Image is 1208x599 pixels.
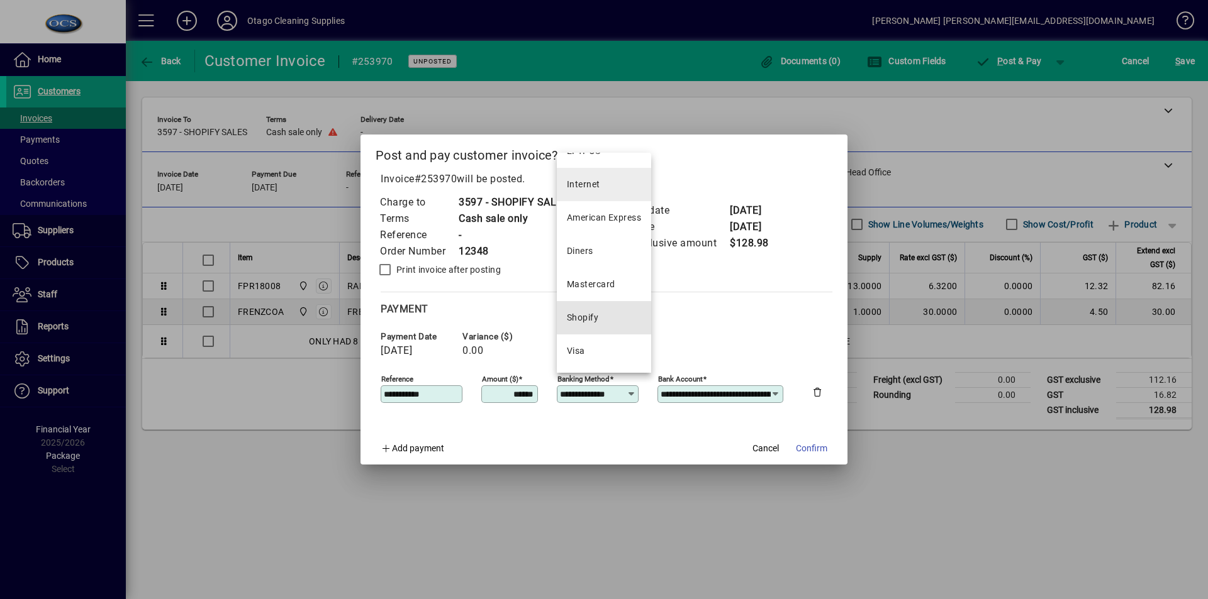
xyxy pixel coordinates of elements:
span: Cancel [752,442,779,455]
span: Confirm [796,442,827,455]
button: Cancel [746,437,786,459]
mat-label: Banking method [557,375,610,383]
div: Mastercard [567,278,615,291]
label: Print invoice after posting [394,263,501,276]
td: Charge to [379,194,458,211]
td: Due date [612,219,729,235]
mat-option: Internet [557,168,651,201]
mat-label: Bank Account [658,375,703,383]
td: Terms [379,211,458,227]
mat-option: Diners [557,234,651,268]
h2: Post and pay customer invoice? [361,135,847,171]
span: #253970 [415,173,457,185]
span: Payment [381,303,428,315]
td: Invoice date [612,202,729,219]
span: [DATE] [381,345,412,356]
mat-option: Visa [557,334,651,368]
span: Variance ($) [462,332,538,341]
mat-label: Amount ($) [482,375,518,383]
mat-label: Reference [381,375,413,383]
td: 12348 [458,243,569,260]
td: Reference [379,227,458,243]
span: 0.00 [462,345,483,356]
p: Invoice will be posted . [376,172,832,187]
td: GST inclusive amount [612,235,729,251]
td: $128.98 [729,235,780,251]
div: American Express [567,211,641,224]
td: [DATE] [729,219,780,235]
mat-option: Mastercard [557,268,651,301]
button: Add payment [376,437,449,459]
div: Internet [567,178,600,191]
div: Visa [567,344,585,358]
td: Order Number [379,243,458,260]
div: Shopify [567,311,598,324]
td: [DATE] [729,202,780,219]
td: Cash sale only [458,211,569,227]
button: Confirm [791,437,832,459]
span: Payment date [381,332,456,341]
div: Diners [567,245,593,258]
mat-option: Shopify [557,301,651,334]
td: - [458,227,569,243]
td: 3597 - SHOPIFY SALES [458,194,569,211]
mat-option: American Express [557,201,651,234]
span: Add payment [392,443,444,453]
